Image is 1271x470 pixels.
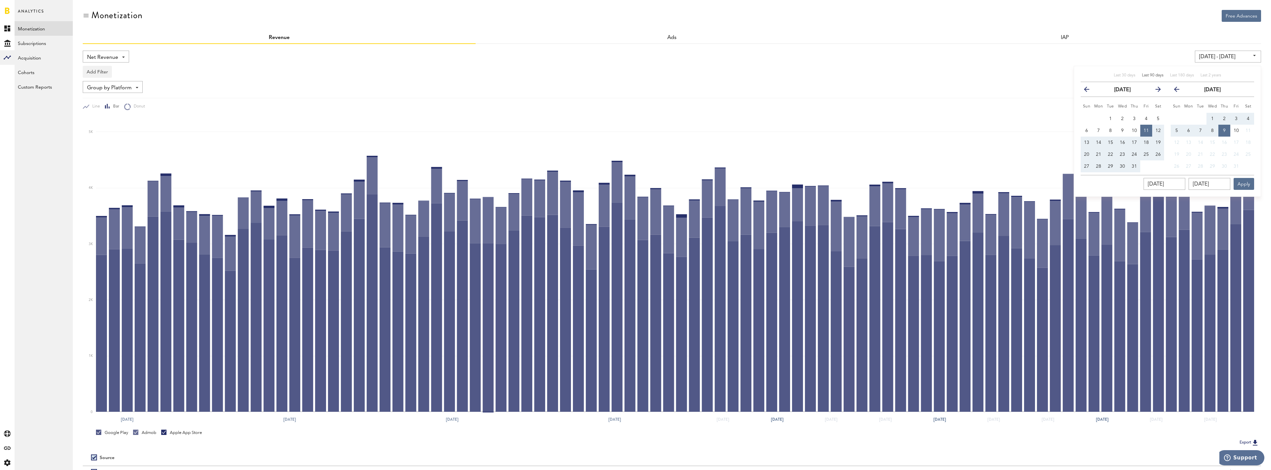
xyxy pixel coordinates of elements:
[1144,178,1185,190] input: __/__/____
[1221,105,1228,108] small: Thursday
[1171,125,1183,137] button: 5
[1218,149,1230,160] button: 23
[1218,125,1230,137] button: 9
[1084,152,1089,157] span: 20
[15,36,73,50] a: Subscriptions
[1116,125,1128,137] button: 9
[1171,160,1183,172] button: 26
[1109,128,1112,133] span: 8
[1128,125,1140,137] button: 10
[1222,152,1227,157] span: 23
[1133,116,1136,121] span: 3
[1206,113,1218,125] button: 1
[1173,105,1181,108] small: Sunday
[1186,164,1191,169] span: 27
[1150,416,1162,422] text: [DATE]
[161,430,202,436] div: Apple App Store
[83,66,112,78] button: Add Filter
[1195,149,1206,160] button: 21
[1132,152,1137,157] span: 24
[1210,152,1215,157] span: 22
[89,130,93,134] text: 5K
[1186,140,1191,145] span: 13
[1140,125,1152,137] button: 11
[89,298,93,302] text: 2K
[1121,128,1124,133] span: 9
[1108,152,1113,157] span: 22
[1242,149,1254,160] button: 25
[1114,87,1131,93] strong: [DATE]
[1195,125,1206,137] button: 7
[1097,128,1100,133] span: 7
[987,416,1000,422] text: [DATE]
[1211,116,1214,121] span: 1
[1085,128,1088,133] span: 6
[15,21,73,36] a: Monetization
[1234,178,1254,190] button: Apply
[1094,105,1103,108] small: Monday
[1105,160,1116,172] button: 29
[1187,128,1190,133] span: 6
[1061,35,1069,40] a: IAP
[89,187,93,190] text: 4K
[1210,164,1215,169] span: 29
[1081,137,1093,149] button: 13
[608,416,621,422] text: [DATE]
[1199,128,1202,133] span: 7
[110,104,119,109] span: Bar
[1105,113,1116,125] button: 1
[1121,116,1124,121] span: 2
[1120,140,1125,145] span: 16
[1083,105,1091,108] small: Sunday
[879,416,892,422] text: [DATE]
[1144,128,1149,133] span: 11
[1114,73,1135,77] span: Last 30 days
[1108,140,1113,145] span: 15
[1183,125,1195,137] button: 6
[1204,87,1221,93] strong: [DATE]
[1234,152,1239,157] span: 24
[1145,116,1148,121] span: 4
[1105,137,1116,149] button: 15
[1155,105,1161,108] small: Saturday
[1144,140,1149,145] span: 18
[1218,137,1230,149] button: 16
[1093,160,1105,172] button: 28
[89,104,100,109] span: Line
[121,416,133,422] text: [DATE]
[1128,137,1140,149] button: 17
[89,242,93,246] text: 3K
[1132,164,1137,169] span: 31
[1204,416,1217,422] text: [DATE]
[1208,105,1217,108] small: Wednesday
[1230,137,1242,149] button: 17
[1247,116,1249,121] span: 4
[1184,105,1193,108] small: Monday
[771,416,783,422] text: [DATE]
[1093,149,1105,160] button: 21
[1198,164,1203,169] span: 28
[1200,73,1221,77] span: Last 2 years
[1230,149,1242,160] button: 24
[1183,160,1195,172] button: 27
[1206,160,1218,172] button: 29
[1230,160,1242,172] button: 31
[1120,152,1125,157] span: 23
[1155,152,1161,157] span: 26
[1223,128,1226,133] span: 9
[1235,116,1238,121] span: 3
[717,416,729,422] text: [DATE]
[1242,137,1254,149] button: 18
[1197,105,1204,108] small: Tuesday
[15,79,73,94] a: Custom Reports
[283,416,296,422] text: [DATE]
[1108,164,1113,169] span: 29
[1175,128,1178,133] span: 5
[1242,125,1254,137] button: 11
[825,416,837,422] text: [DATE]
[1174,164,1179,169] span: 26
[1132,140,1137,145] span: 17
[667,35,677,40] a: Ads
[1238,438,1261,447] button: Export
